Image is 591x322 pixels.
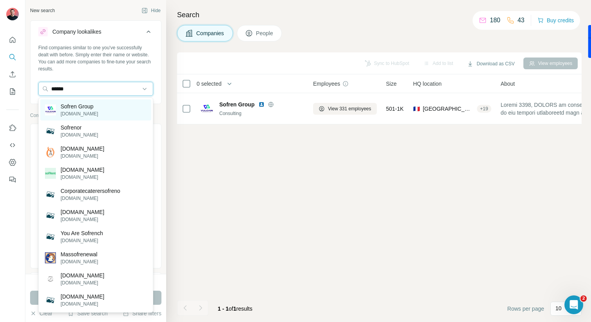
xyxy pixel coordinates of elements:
[61,110,98,117] p: [DOMAIN_NAME]
[45,273,56,284] img: ursofrench.fr
[6,155,19,169] button: Dashboard
[197,80,222,88] span: 0 selected
[52,28,101,36] div: Company lookalikes
[45,189,56,200] img: Corporatecaterersofreno
[45,104,56,115] img: Sofren Group
[30,126,161,148] button: Company1
[61,272,104,279] p: [DOMAIN_NAME]
[328,105,371,112] span: View 331 employees
[61,174,104,181] p: [DOMAIN_NAME]
[555,304,562,312] p: 10
[61,279,104,286] p: [DOMAIN_NAME]
[68,309,107,317] button: Save search
[45,147,56,158] img: sofrench.online
[30,22,161,44] button: Company lookalikes
[61,103,98,110] p: Sofren Group
[61,300,104,308] p: [DOMAIN_NAME]
[45,210,56,221] img: groupsofren.fr
[123,309,161,317] button: Share filters
[61,187,120,195] p: Corporatecaterersofreno
[6,138,19,152] button: Use Surfe API
[258,101,265,108] img: LinkedIn logo
[177,9,582,20] h4: Search
[386,105,404,113] span: 501-1K
[219,110,304,117] div: Consulting
[477,105,491,112] div: + 19
[61,124,98,131] p: Sofrenor
[386,80,397,88] span: Size
[507,305,544,313] span: Rows per page
[313,103,377,115] button: View 331 employees
[229,306,233,312] span: of
[61,216,104,223] p: [DOMAIN_NAME]
[501,80,515,88] span: About
[45,126,56,137] img: Sofrenor
[256,29,274,37] span: People
[233,306,236,312] span: 1
[136,5,166,16] button: Hide
[61,153,104,160] p: [DOMAIN_NAME]
[219,101,254,108] span: Sofren Group
[61,195,120,202] p: [DOMAIN_NAME]
[61,250,98,258] p: Massofrenewal
[196,29,225,37] span: Companies
[413,80,442,88] span: HQ location
[218,306,229,312] span: 1 - 1
[6,33,19,47] button: Quick start
[45,168,56,179] img: sofrent.com
[6,85,19,99] button: My lists
[61,131,98,139] p: [DOMAIN_NAME]
[30,7,55,14] div: New search
[45,252,56,263] img: Massofrenewal
[201,103,213,115] img: Logo of Sofren Group
[218,306,253,312] span: results
[580,295,587,302] span: 2
[6,121,19,135] button: Use Surfe on LinkedIn
[490,16,500,25] p: 180
[61,145,104,153] p: [DOMAIN_NAME]
[313,80,340,88] span: Employees
[38,44,153,72] div: Find companies similar to one you've successfully dealt with before. Simply enter their name or w...
[45,295,56,306] img: experiencesofrench.fr
[61,229,103,237] p: You Are Sofrench
[413,105,420,113] span: 🇫🇷
[61,208,104,216] p: [DOMAIN_NAME]
[30,309,52,317] button: Clear
[537,15,574,26] button: Buy credits
[6,173,19,187] button: Feedback
[6,50,19,64] button: Search
[45,231,56,242] img: You Are Sofrench
[61,293,104,300] p: [DOMAIN_NAME]
[6,67,19,81] button: Enrich CSV
[30,112,161,119] p: Company information
[6,8,19,20] img: Avatar
[518,16,525,25] p: 43
[61,237,103,244] p: [DOMAIN_NAME]
[423,105,474,113] span: [GEOGRAPHIC_DATA], [GEOGRAPHIC_DATA] [GEOGRAPHIC_DATA]
[61,166,104,174] p: [DOMAIN_NAME]
[61,258,98,265] p: [DOMAIN_NAME]
[564,295,583,314] iframe: Intercom live chat
[462,58,520,70] button: Download as CSV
